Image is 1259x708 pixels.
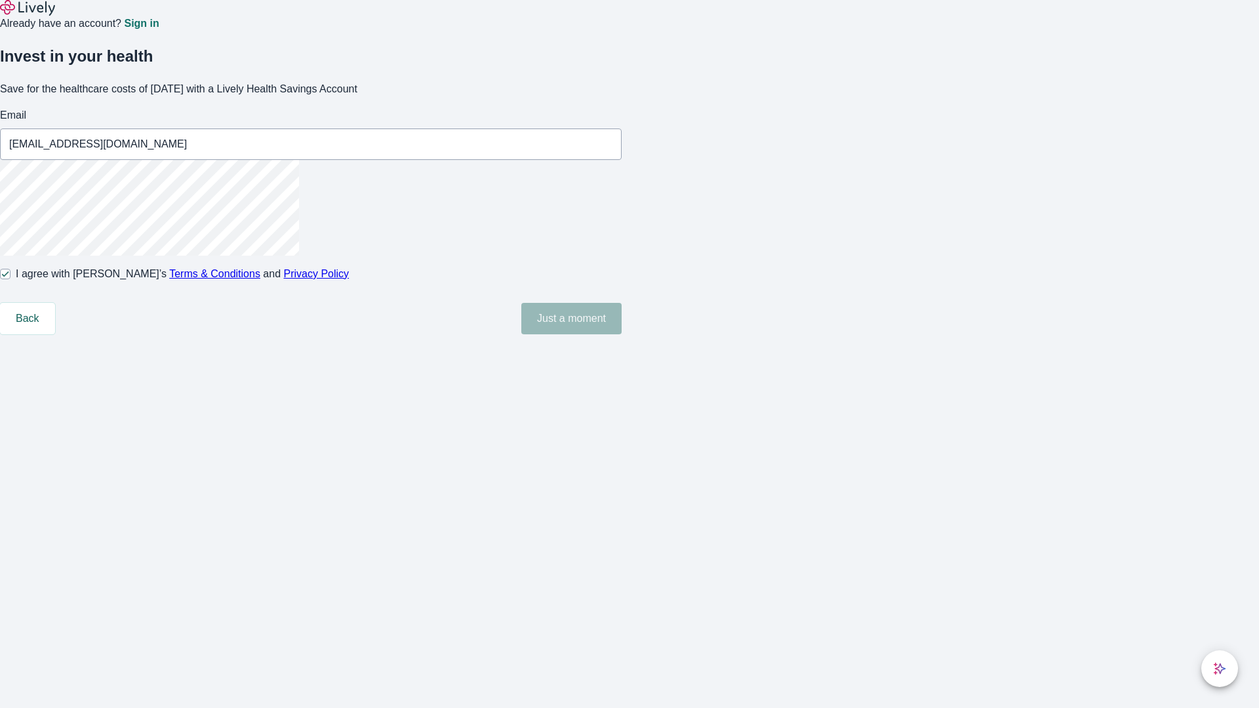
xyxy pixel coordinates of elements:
[124,18,159,29] a: Sign in
[1201,650,1238,687] button: chat
[1213,662,1226,675] svg: Lively AI Assistant
[169,268,260,279] a: Terms & Conditions
[16,266,349,282] span: I agree with [PERSON_NAME]’s and
[284,268,350,279] a: Privacy Policy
